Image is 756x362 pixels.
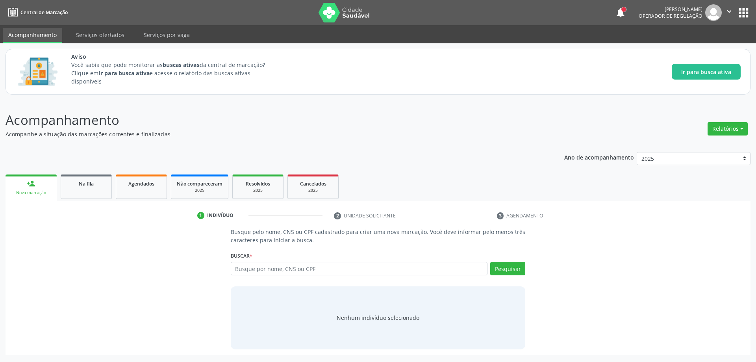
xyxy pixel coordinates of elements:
span: Aviso [71,52,280,61]
i:  [725,7,734,16]
div: person_add [27,179,35,188]
button: Relatórios [708,122,748,136]
a: Central de Marcação [6,6,68,19]
span: Ir para busca ativa [681,68,731,76]
span: Na fila [79,180,94,187]
p: Busque pelo nome, CNS ou CPF cadastrado para criar uma nova marcação. Você deve informar pelo men... [231,228,526,244]
a: Serviços ofertados [70,28,130,42]
p: Acompanhe a situação das marcações correntes e finalizadas [6,130,527,138]
p: Acompanhamento [6,110,527,130]
button: apps [737,6,750,20]
label: Buscar [231,250,252,262]
input: Busque por nome, CNS ou CPF [231,262,488,275]
button: Ir para busca ativa [672,64,741,80]
span: Resolvidos [246,180,270,187]
p: Ano de acompanhamento [564,152,634,162]
div: Indivíduo [207,212,233,219]
span: Cancelados [300,180,326,187]
div: Nova marcação [11,190,51,196]
div: 2025 [293,187,333,193]
span: Operador de regulação [639,13,702,19]
strong: buscas ativas [163,61,199,69]
a: Serviços por vaga [138,28,195,42]
span: Agendados [128,180,154,187]
button: notifications [615,7,626,18]
button:  [722,4,737,21]
span: Não compareceram [177,180,222,187]
a: Acompanhamento [3,28,62,43]
div: Nenhum indivíduo selecionado [337,314,419,322]
span: Central de Marcação [20,9,68,16]
strong: Ir para busca ativa [98,69,150,77]
div: 1 [197,212,204,219]
img: Imagem de CalloutCard [15,54,60,89]
button: Pesquisar [490,262,525,275]
div: 2025 [177,187,222,193]
img: img [705,4,722,21]
p: Você sabia que pode monitorar as da central de marcação? Clique em e acesse o relatório das busca... [71,61,280,85]
div: 2025 [238,187,278,193]
div: [PERSON_NAME] [639,6,702,13]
